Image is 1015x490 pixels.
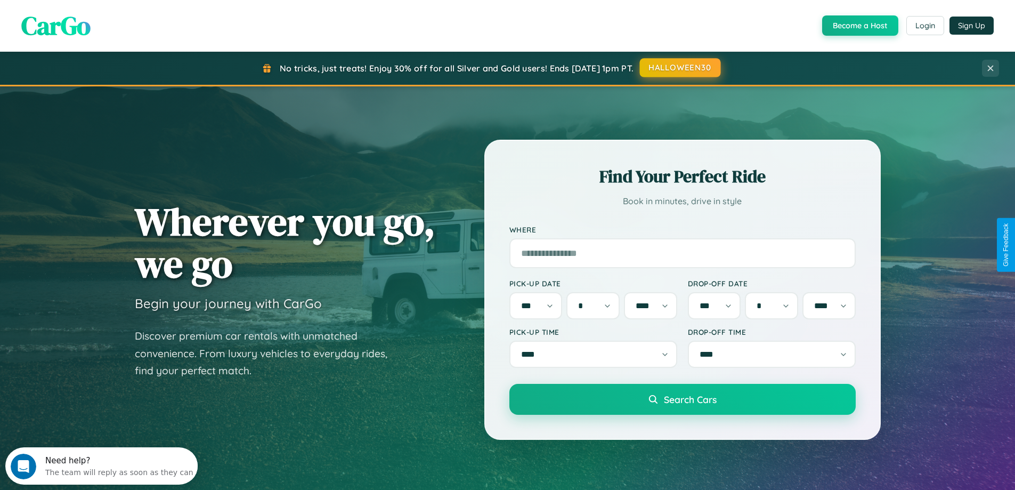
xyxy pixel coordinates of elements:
[11,454,36,479] iframe: Intercom live chat
[688,279,856,288] label: Drop-off Date
[509,384,856,415] button: Search Cars
[688,327,856,336] label: Drop-off Time
[949,17,994,35] button: Sign Up
[1002,223,1010,267] div: Give Feedback
[4,4,198,34] div: Open Intercom Messenger
[509,225,856,234] label: Where
[280,63,634,74] span: No tricks, just treats! Enjoy 30% off for all Silver and Gold users! Ends [DATE] 1pm PT.
[21,8,91,43] span: CarGo
[5,447,198,485] iframe: Intercom live chat discovery launcher
[906,16,944,35] button: Login
[664,393,717,405] span: Search Cars
[509,165,856,188] h2: Find Your Perfect Ride
[822,15,898,36] button: Become a Host
[509,327,677,336] label: Pick-up Time
[40,18,188,29] div: The team will reply as soon as they can
[509,279,677,288] label: Pick-up Date
[640,58,721,77] button: HALLOWEEN30
[509,194,856,209] p: Book in minutes, drive in style
[135,327,401,380] p: Discover premium car rentals with unmatched convenience. From luxury vehicles to everyday rides, ...
[40,9,188,18] div: Need help?
[135,200,435,285] h1: Wherever you go, we go
[135,295,322,311] h3: Begin your journey with CarGo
